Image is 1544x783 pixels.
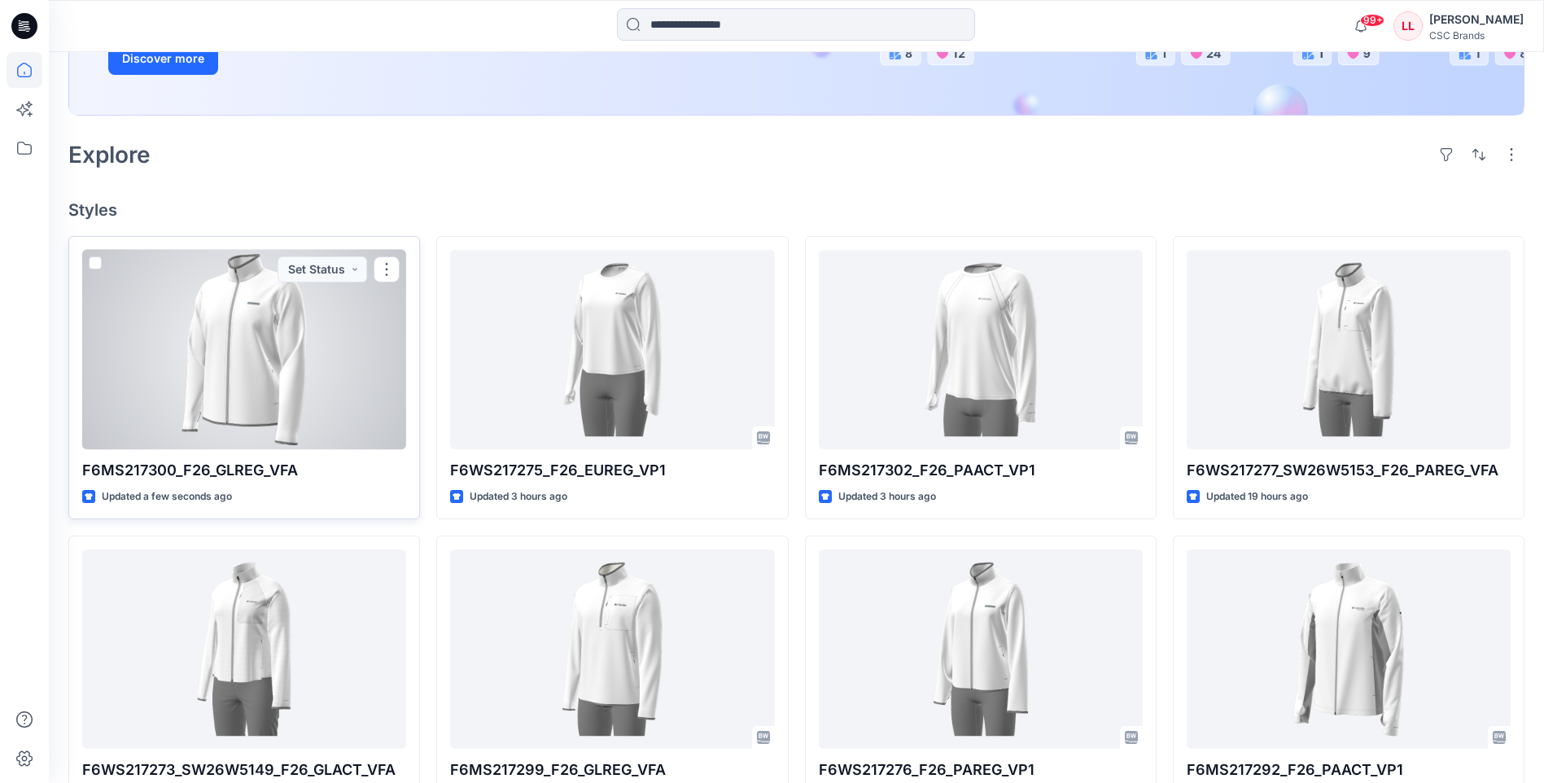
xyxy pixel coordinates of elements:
[819,549,1143,749] a: F6WS217276_F26_PAREG_VP1
[1393,11,1423,41] div: LL
[82,459,406,482] p: F6MS217300_F26_GLREG_VFA
[450,250,774,449] a: F6WS217275_F26_EUREG_VP1
[68,200,1524,220] h4: Styles
[470,488,567,505] p: Updated 3 hours ago
[450,759,774,781] p: F6MS217299_F26_GLREG_VFA
[819,759,1143,781] p: F6WS217276_F26_PAREG_VP1
[1429,10,1524,29] div: [PERSON_NAME]
[108,42,218,75] button: Discover more
[108,42,475,75] a: Discover more
[1429,29,1524,42] div: CSC Brands
[82,250,406,449] a: F6MS217300_F26_GLREG_VFA
[102,488,232,505] p: Updated a few seconds ago
[1206,488,1308,505] p: Updated 19 hours ago
[450,459,774,482] p: F6WS217275_F26_EUREG_VP1
[68,142,151,168] h2: Explore
[838,488,936,505] p: Updated 3 hours ago
[450,549,774,749] a: F6MS217299_F26_GLREG_VFA
[1187,759,1511,781] p: F6MS217292_F26_PAACT_VP1
[1187,549,1511,749] a: F6MS217292_F26_PAACT_VP1
[1360,14,1384,27] span: 99+
[819,250,1143,449] a: F6MS217302_F26_PAACT_VP1
[1187,250,1511,449] a: F6WS217277_SW26W5153_F26_PAREG_VFA
[82,759,406,781] p: F6WS217273_SW26W5149_F26_GLACT_VFA
[1187,459,1511,482] p: F6WS217277_SW26W5153_F26_PAREG_VFA
[82,549,406,749] a: F6WS217273_SW26W5149_F26_GLACT_VFA
[819,459,1143,482] p: F6MS217302_F26_PAACT_VP1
